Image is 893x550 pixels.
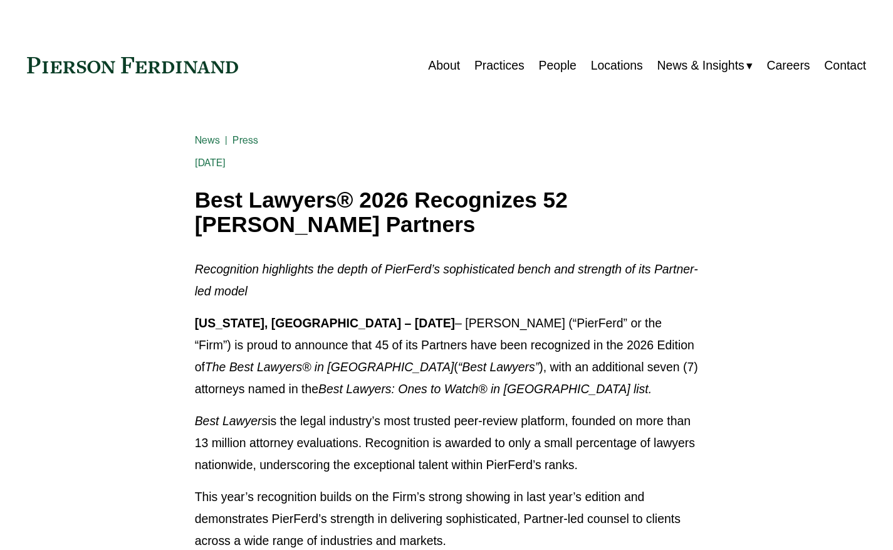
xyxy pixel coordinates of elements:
a: Press [232,134,258,146]
a: folder dropdown [657,53,753,78]
em: “Best Lawyers” [458,360,539,374]
a: Careers [767,53,810,78]
p: – [PERSON_NAME] (“PierFerd” or the “Firm”) is proud to announce that 45 of its Partners have been... [195,312,699,400]
em: Best Lawyers [195,414,268,428]
em: The Best Lawyers® in [GEOGRAPHIC_DATA] [205,360,454,374]
a: Contact [824,53,866,78]
em: Recognition highlights the depth of PierFerd’s sophisticated bench and strength of its Partner-le... [195,262,698,298]
a: Locations [591,53,643,78]
a: News [195,134,221,146]
span: [DATE] [195,157,226,169]
p: is the legal industry’s most trusted peer-review platform, founded on more than 13 million attorn... [195,410,699,476]
span: News & Insights [657,55,744,77]
h1: Best Lawyers® 2026 Recognizes 52 [PERSON_NAME] Partners [195,188,699,236]
a: Practices [474,53,525,78]
strong: [US_STATE], [GEOGRAPHIC_DATA] – [DATE] [195,316,455,330]
em: Best Lawyers: Ones to Watch® in [GEOGRAPHIC_DATA] list. [318,382,652,396]
a: About [428,53,460,78]
a: People [538,53,576,78]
